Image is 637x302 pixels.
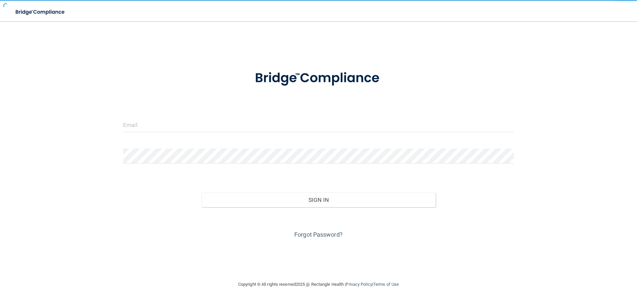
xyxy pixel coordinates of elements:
a: Privacy Policy [346,282,372,287]
div: Copyright © All rights reserved 2025 @ Rectangle Health | | [197,274,440,295]
img: bridge_compliance_login_screen.278c3ca4.svg [10,5,71,19]
a: Forgot Password? [294,231,343,238]
a: Terms of Use [373,282,399,287]
button: Sign In [201,193,436,207]
img: bridge_compliance_login_screen.278c3ca4.svg [241,61,396,95]
input: Email [123,117,514,132]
